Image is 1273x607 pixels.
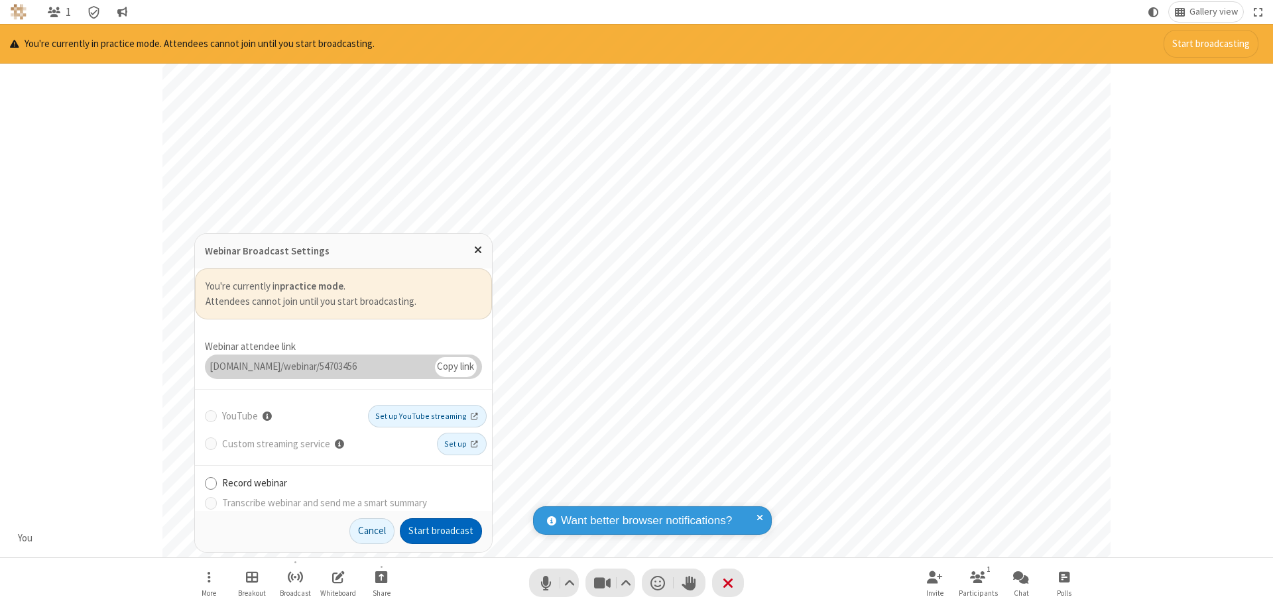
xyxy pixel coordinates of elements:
span: Whiteboard [320,589,356,597]
span: Participants [959,589,998,597]
img: QA Selenium DO NOT DELETE OR CHANGE [11,4,27,20]
a: Set up YouTube streaming [368,405,487,427]
div: Copy link [435,357,477,377]
span: More [202,589,216,597]
label: Attendees cannot join until you start broadcasting. [206,294,481,309]
button: Open chat [1001,564,1041,602]
label: Transcribe webinar and send me a smart summary [222,496,482,511]
button: Open menu [189,564,229,602]
button: Start sharing [361,564,401,602]
span: Broadcast [280,589,311,597]
a: Set up [437,433,487,455]
span: Want better browser notifications? [561,512,732,529]
button: End or leave meeting [712,569,744,597]
button: Change layout [1169,2,1243,22]
div: 1 [983,563,995,575]
button: Open shared whiteboard [318,564,358,602]
button: Open poll [1044,564,1084,602]
button: Live stream to YouTube must be set up before your meeting. For instructions on how to set it up, ... [258,406,274,426]
button: Conversation [111,2,133,22]
button: Send a reaction [642,569,674,597]
span: Chat [1014,589,1029,597]
span: Gallery view [1189,7,1238,17]
button: Start broadcasting [1164,30,1258,58]
p: You're currently in practice mode. Attendees cannot join until you start broadcasting. [10,36,375,52]
button: Cancel [349,518,394,545]
button: Video setting [617,569,635,597]
div: Webinar attendee link [205,339,482,355]
button: Stop video (⌘+Shift+V) [585,569,635,597]
button: Fullscreen [1248,2,1268,22]
button: Mute (⌘+Shift+A) [529,569,579,597]
label: You're currently in . [206,279,481,294]
span: Share [373,589,391,597]
b: practice mode [280,280,343,292]
span: 1 [66,6,71,19]
label: YouTube [222,406,363,426]
span: Polls [1057,589,1071,597]
label: Custom streaming service [222,434,432,454]
div: You [13,531,38,546]
button: Raise hand [674,569,705,597]
label: Record webinar [222,476,482,491]
span: Breakout [238,589,266,597]
button: Start broadcast [400,518,482,545]
div: [DOMAIN_NAME]/webinar/54703456 [205,355,435,380]
button: Manage Breakout Rooms [232,564,272,602]
button: Open participant list [42,2,76,22]
label: Webinar Broadcast Settings [205,245,330,257]
button: Using system theme [1143,2,1164,22]
button: Close popover [464,234,492,266]
div: Meeting details Encryption enabled [82,2,107,22]
button: Open participant list [958,564,998,602]
button: Audio settings [561,569,579,597]
span: Invite [926,589,943,597]
button: Invite participants (⌘+Shift+I) [915,564,955,602]
button: Live stream to a custom RTMP server must be set up before your meeting. [330,434,347,454]
button: Broadcast [275,564,315,602]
